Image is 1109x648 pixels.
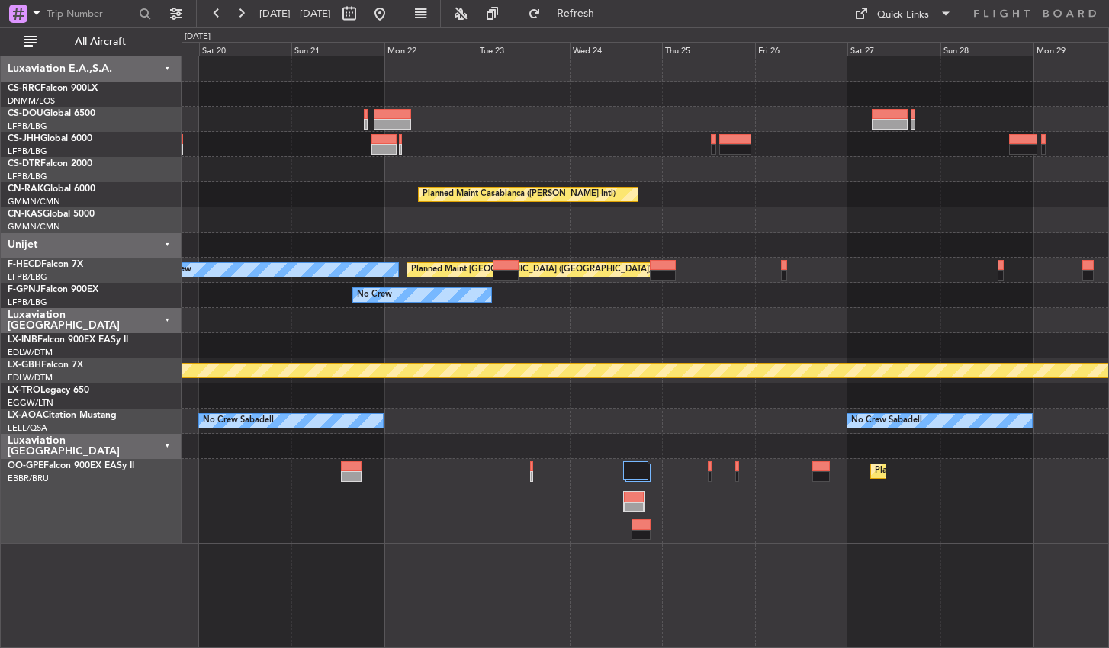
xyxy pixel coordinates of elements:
[8,285,98,294] a: F-GPNJFalcon 900EX
[8,361,83,370] a: LX-GBHFalcon 7X
[477,42,570,56] div: Tue 23
[8,397,53,409] a: EGGW/LTN
[17,30,166,54] button: All Aircraft
[8,260,41,269] span: F-HECD
[8,411,43,420] span: LX-AOA
[185,30,211,43] div: [DATE]
[570,42,663,56] div: Wed 24
[8,335,128,345] a: LX-INBFalcon 900EX EASy II
[8,461,134,470] a: OO-GPEFalcon 900EX EASy II
[8,335,37,345] span: LX-INB
[877,8,929,23] div: Quick Links
[8,109,95,118] a: CS-DOUGlobal 6500
[199,42,292,56] div: Sat 20
[8,210,95,219] a: CN-KASGlobal 5000
[851,409,922,432] div: No Crew Sabadell
[8,473,49,484] a: EBBR/BRU
[8,260,83,269] a: F-HECDFalcon 7X
[8,84,40,93] span: CS-RRC
[8,297,47,308] a: LFPB/LBG
[8,411,117,420] a: LX-AOACitation Mustang
[8,95,55,107] a: DNMM/LOS
[8,221,60,233] a: GMMN/CMN
[384,42,477,56] div: Mon 22
[8,271,47,283] a: LFPB/LBG
[291,42,384,56] div: Sun 21
[544,8,608,19] span: Refresh
[8,184,95,194] a: CN-RAKGlobal 6000
[423,183,616,206] div: Planned Maint Casablanca ([PERSON_NAME] Intl)
[8,386,40,395] span: LX-TRO
[8,361,41,370] span: LX-GBH
[8,84,98,93] a: CS-RRCFalcon 900LX
[8,386,89,395] a: LX-TROLegacy 650
[8,422,47,434] a: LELL/QSA
[521,2,612,26] button: Refresh
[847,2,960,26] button: Quick Links
[8,171,47,182] a: LFPB/LBG
[8,285,40,294] span: F-GPNJ
[8,146,47,157] a: LFPB/LBG
[847,42,940,56] div: Sat 27
[8,196,60,207] a: GMMN/CMN
[8,109,43,118] span: CS-DOU
[8,134,92,143] a: CS-JHHGlobal 6000
[8,347,53,358] a: EDLW/DTM
[8,461,43,470] span: OO-GPE
[662,42,755,56] div: Thu 25
[40,37,161,47] span: All Aircraft
[755,42,848,56] div: Fri 26
[8,184,43,194] span: CN-RAK
[8,210,43,219] span: CN-KAS
[411,258,651,281] div: Planned Maint [GEOGRAPHIC_DATA] ([GEOGRAPHIC_DATA])
[47,2,134,25] input: Trip Number
[357,284,392,306] div: No Crew
[940,42,1033,56] div: Sun 28
[8,159,92,168] a: CS-DTRFalcon 2000
[8,159,40,168] span: CS-DTR
[259,7,331,21] span: [DATE] - [DATE]
[8,372,53,383] a: EDLW/DTM
[8,120,47,132] a: LFPB/LBG
[8,134,40,143] span: CS-JHH
[203,409,274,432] div: No Crew Sabadell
